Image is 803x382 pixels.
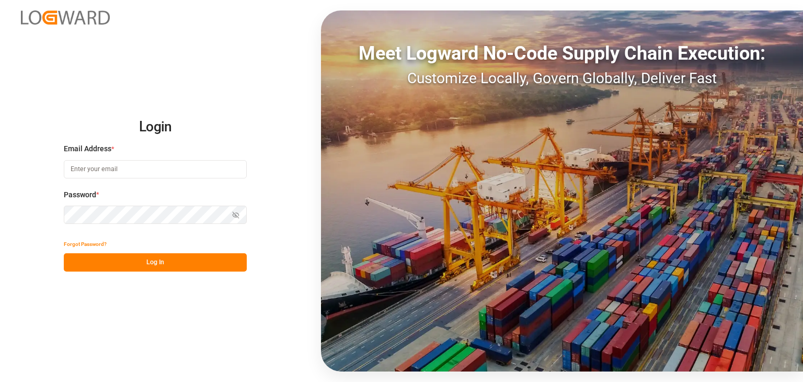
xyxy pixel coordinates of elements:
[64,160,247,178] input: Enter your email
[64,189,96,200] span: Password
[21,10,110,25] img: Logward_new_orange.png
[64,253,247,272] button: Log In
[64,235,107,253] button: Forgot Password?
[321,39,803,68] div: Meet Logward No-Code Supply Chain Execution:
[321,68,803,89] div: Customize Locally, Govern Globally, Deliver Fast
[64,110,247,144] h2: Login
[64,143,111,154] span: Email Address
